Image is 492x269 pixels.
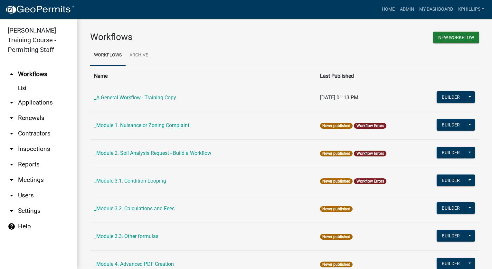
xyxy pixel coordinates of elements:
[320,262,353,267] span: Never published
[437,119,465,131] button: Builder
[320,234,353,240] span: Never published
[8,145,15,153] i: arrow_drop_down
[320,178,353,184] span: Never published
[320,206,353,212] span: Never published
[316,68,416,84] th: Last Published
[8,70,15,78] i: arrow_drop_up
[94,95,176,101] a: _A General Workflow - Training Copy
[94,122,189,128] a: _Module 1. Nuisance or Zoning Complaint
[437,147,465,158] button: Builder
[8,161,15,168] i: arrow_drop_down
[94,205,175,212] a: _Module 3.2. Calculations and Fees
[437,230,465,242] button: Builder
[8,176,15,184] i: arrow_drop_down
[379,3,397,15] a: Home
[437,174,465,186] button: Builder
[8,114,15,122] i: arrow_drop_down
[126,45,152,66] a: Archive
[94,261,174,267] a: _Module 4. Advanced PDF Creation
[437,202,465,214] button: Builder
[417,3,456,15] a: My Dashboard
[90,45,126,66] a: Workflows
[320,123,353,129] span: Never published
[8,130,15,137] i: arrow_drop_down
[320,95,358,101] span: [DATE] 01:13 PM
[8,192,15,199] i: arrow_drop_down
[437,91,465,103] button: Builder
[356,179,384,184] a: Workflow Errors
[8,207,15,215] i: arrow_drop_down
[397,3,417,15] a: Admin
[90,32,280,43] h3: Workflows
[94,150,211,156] a: _Module 2. Soil Analysis Request - Build a Workflow
[320,151,353,156] span: Never published
[94,233,158,239] a: _Module 3.3. Other formulas
[356,151,384,156] a: Workflow Errors
[356,124,384,128] a: Workflow Errors
[433,32,479,43] button: New Workflow
[90,68,316,84] th: Name
[8,223,15,230] i: help
[456,3,487,15] a: kphillips
[94,178,166,184] a: _Module 3.1. Condition Looping
[8,99,15,106] i: arrow_drop_down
